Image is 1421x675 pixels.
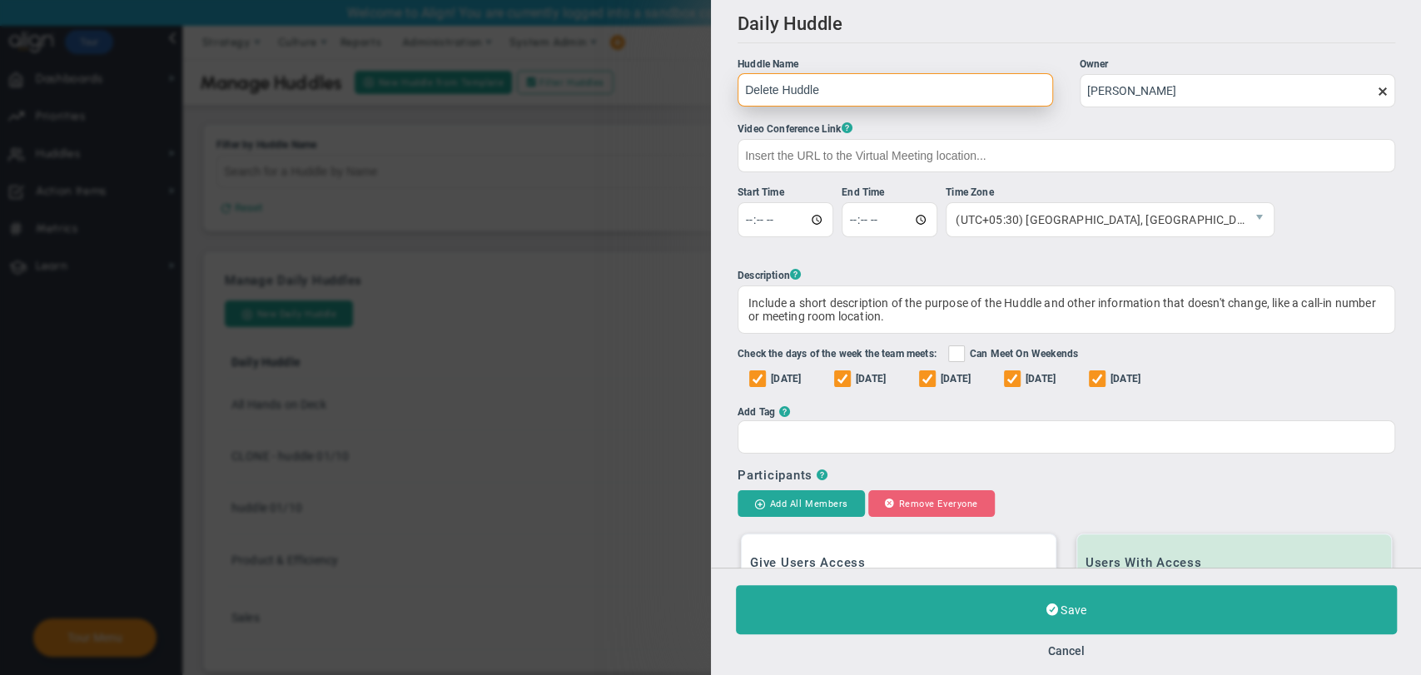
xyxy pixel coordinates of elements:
span: clear [1394,84,1408,97]
span: Daily Huddle [738,13,842,34]
button: Remove Everyone [867,490,994,517]
input: Add Tag [779,421,817,451]
span: (UTC+05:30) [GEOGRAPHIC_DATA], [GEOGRAPHIC_DATA], [GEOGRAPHIC_DATA], [GEOGRAPHIC_DATA] [947,203,1245,236]
h3: Give Users Access [750,555,1047,570]
div: Owner [1079,57,1394,72]
div: Start Time [738,185,837,201]
span: [DATE] [771,370,801,390]
input: Owner [1079,74,1394,107]
span: [DATE] [1110,370,1140,390]
button: Save [736,585,1397,634]
span: [DATE] [855,370,885,390]
input: Insert the URL to the Virtual Meeting location... [738,139,1395,172]
div: Participants [738,468,812,483]
span: Save [1061,603,1086,617]
label: Check the days of the week the team meets: [738,346,937,365]
span: Can Meet On Weekends [969,345,1077,365]
input: Meeting End Time [842,202,937,237]
div: Huddle Name [738,57,1053,72]
button: Add All Members [738,490,865,517]
span: select [1245,203,1273,236]
input: Meeting Start Time [738,202,833,237]
div: Add Tag [738,405,775,420]
span: [DATE] [940,370,970,390]
div: End Time [842,185,942,201]
div: Video Conference Link [738,120,1395,137]
div: Time Zone [946,185,1274,201]
div: Include a short description of the purpose of the Huddle and other information that doesn't chang... [738,285,1395,334]
h3: Users With Access [1085,555,1382,570]
button: Cancel [1047,644,1084,658]
div: Description [738,266,1395,284]
span: [DATE] [1025,370,1055,390]
input: Huddle Name Owner [738,73,1053,107]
